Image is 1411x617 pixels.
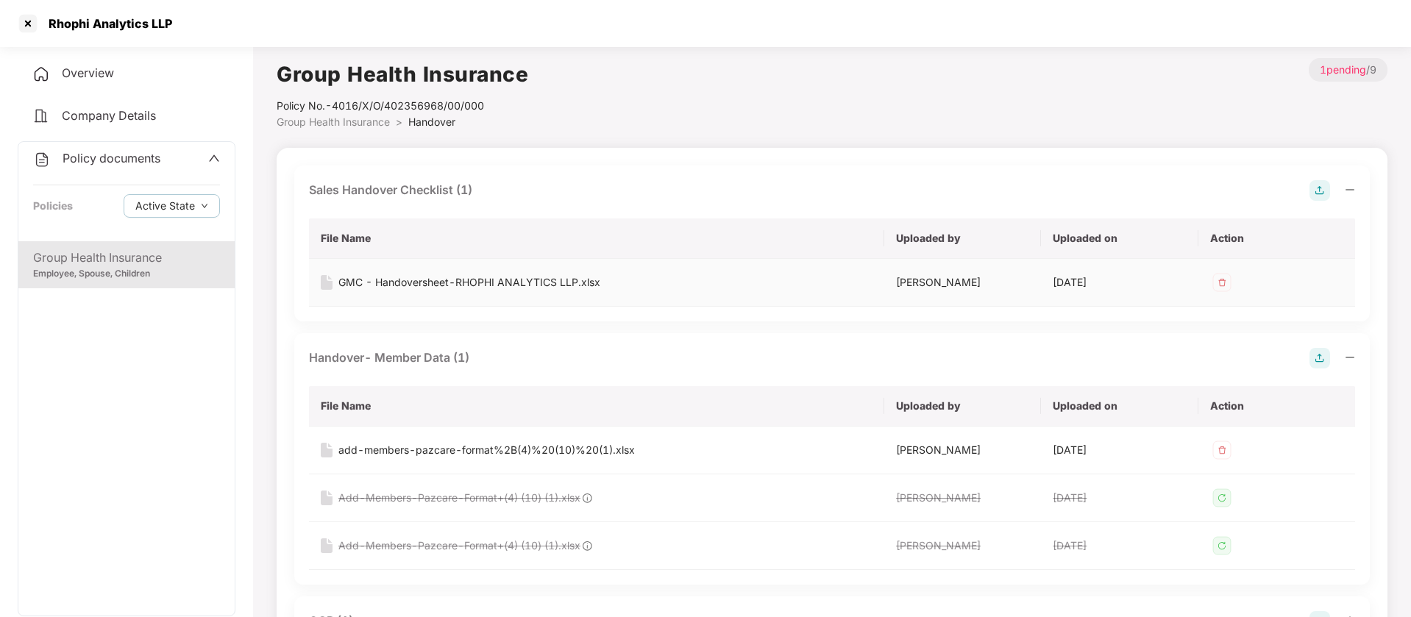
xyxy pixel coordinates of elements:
[1309,58,1387,82] p: / 9
[321,491,333,505] img: svg+xml;base64,PHN2ZyB4bWxucz0iaHR0cDovL3d3dy53My5vcmcvMjAwMC9zdmciIHdpZHRoPSIxNiIgaGVpZ2h0PSIyMC...
[884,386,1041,427] th: Uploaded by
[1053,274,1186,290] div: [DATE]
[1053,442,1186,458] div: [DATE]
[201,202,208,210] span: down
[62,65,114,80] span: Overview
[1053,490,1186,506] div: [DATE]
[1198,386,1355,427] th: Action
[208,152,220,164] span: up
[309,386,884,427] th: File Name
[338,538,580,554] div: Add-Members-Pazcare-Format+(4) (10) (1).xlsx
[277,98,528,114] div: Policy No.- 4016/X/O/402356968/00/000
[33,267,220,281] div: Employee, Spouse, Children
[896,538,1029,554] div: [PERSON_NAME]
[1210,534,1234,557] img: svg+xml;base64,PHN2ZyB4bWxucz0iaHR0cDovL3d3dy53My5vcmcvMjAwMC9zdmciIHdpZHRoPSIzMiIgaGVpZ2h0PSIzMi...
[309,218,884,259] th: File Name
[338,490,580,506] div: Add-Members-Pazcare-Format+(4) (10) (1).xlsx
[1198,218,1355,259] th: Action
[1320,63,1366,76] span: 1 pending
[408,115,455,128] span: Handover
[884,218,1041,259] th: Uploaded by
[1041,386,1198,427] th: Uploaded on
[896,442,1029,458] div: [PERSON_NAME]
[33,151,51,168] img: svg+xml;base64,PHN2ZyB4bWxucz0iaHR0cDovL3d3dy53My5vcmcvMjAwMC9zdmciIHdpZHRoPSIyNCIgaGVpZ2h0PSIyNC...
[1053,538,1186,554] div: [DATE]
[277,58,528,90] h1: Group Health Insurance
[309,349,469,367] div: Handover- Member Data (1)
[32,107,50,125] img: svg+xml;base64,PHN2ZyB4bWxucz0iaHR0cDovL3d3dy53My5vcmcvMjAwMC9zdmciIHdpZHRoPSIyNCIgaGVpZ2h0PSIyNC...
[338,442,635,458] div: add-members-pazcare-format%2B(4)%20(10)%20(1).xlsx
[1210,438,1234,462] img: svg+xml;base64,PHN2ZyB4bWxucz0iaHR0cDovL3d3dy53My5vcmcvMjAwMC9zdmciIHdpZHRoPSIzMiIgaGVpZ2h0PSIzMi...
[62,108,156,123] span: Company Details
[896,490,1029,506] div: [PERSON_NAME]
[1345,185,1355,195] span: minus
[1210,486,1234,510] img: svg+xml;base64,PHN2ZyB4bWxucz0iaHR0cDovL3d3dy53My5vcmcvMjAwMC9zdmciIHdpZHRoPSIzMiIgaGVpZ2h0PSIzMi...
[33,198,73,214] div: Policies
[124,194,220,218] button: Active Statedown
[33,249,220,267] div: Group Health Insurance
[1210,271,1234,294] img: svg+xml;base64,PHN2ZyB4bWxucz0iaHR0cDovL3d3dy53My5vcmcvMjAwMC9zdmciIHdpZHRoPSIzMiIgaGVpZ2h0PSIzMi...
[1041,218,1198,259] th: Uploaded on
[1345,352,1355,363] span: minus
[396,115,402,128] span: >
[321,538,333,553] img: svg+xml;base64,PHN2ZyB4bWxucz0iaHR0cDovL3d3dy53My5vcmcvMjAwMC9zdmciIHdpZHRoPSIxNiIgaGVpZ2h0PSIyMC...
[338,274,600,290] div: GMC - Handoversheet-RHOPHI ANALYTICS LLP.xlsx
[321,275,333,290] img: svg+xml;base64,PHN2ZyB4bWxucz0iaHR0cDovL3d3dy53My5vcmcvMjAwMC9zdmciIHdpZHRoPSIxNiIgaGVpZ2h0PSIyMC...
[32,65,50,83] img: svg+xml;base64,PHN2ZyB4bWxucz0iaHR0cDovL3d3dy53My5vcmcvMjAwMC9zdmciIHdpZHRoPSIyNCIgaGVpZ2h0PSIyNC...
[321,443,333,457] img: svg+xml;base64,PHN2ZyB4bWxucz0iaHR0cDovL3d3dy53My5vcmcvMjAwMC9zdmciIHdpZHRoPSIxNiIgaGVpZ2h0PSIyMC...
[63,151,160,165] span: Policy documents
[40,16,172,31] div: Rhophi Analytics LLP
[580,539,594,552] img: svg+xml;base64,PHN2ZyB4bWxucz0iaHR0cDovL3d3dy53My5vcmcvMjAwMC9zdmciIHdpZHRoPSIxOCIgaGVpZ2h0PSIxOC...
[580,491,594,504] img: svg+xml;base64,PHN2ZyB4bWxucz0iaHR0cDovL3d3dy53My5vcmcvMjAwMC9zdmciIHdpZHRoPSIxOCIgaGVpZ2h0PSIxOC...
[896,274,1029,290] div: [PERSON_NAME]
[1309,180,1330,201] img: svg+xml;base64,PHN2ZyB4bWxucz0iaHR0cDovL3d3dy53My5vcmcvMjAwMC9zdmciIHdpZHRoPSIyOCIgaGVpZ2h0PSIyOC...
[309,181,472,199] div: Sales Handover Checklist (1)
[135,198,195,214] span: Active State
[1309,348,1330,368] img: svg+xml;base64,PHN2ZyB4bWxucz0iaHR0cDovL3d3dy53My5vcmcvMjAwMC9zdmciIHdpZHRoPSIyOCIgaGVpZ2h0PSIyOC...
[277,115,390,128] span: Group Health Insurance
